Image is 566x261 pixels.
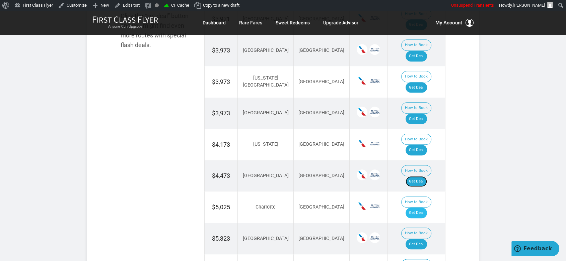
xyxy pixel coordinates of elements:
span: [GEOGRAPHIC_DATA] [242,173,288,178]
span: $4,173 [212,141,230,148]
iframe: Opens a widget where you can find more information [511,241,559,258]
span: British Airways [369,169,380,180]
span: [GEOGRAPHIC_DATA] [298,236,344,241]
span: My Account [435,19,462,27]
span: American Airlines [357,107,367,117]
span: [GEOGRAPHIC_DATA] [242,236,288,241]
span: British Airways [369,232,380,243]
button: How to Book [401,134,431,145]
a: Get Deal [406,239,427,250]
span: $5,025 [212,204,230,211]
span: Charlotte [256,204,276,210]
button: How to Book [401,197,431,208]
a: Get Deal [406,208,427,218]
button: My Account [435,19,474,27]
span: $5,323 [212,235,230,242]
span: American Airlines [357,201,367,212]
span: [US_STATE] [253,141,278,147]
span: [GEOGRAPHIC_DATA] [298,141,344,147]
span: American Airlines [357,44,367,55]
button: How to Book [401,228,431,239]
span: British Airways [369,201,380,212]
span: [GEOGRAPHIC_DATA] [242,110,288,116]
span: Unsuspend Transients [451,3,494,8]
button: How to Book [401,165,431,176]
span: $3,973 [212,110,230,117]
a: Dashboard [203,17,226,29]
a: Get Deal [406,114,427,124]
span: [GEOGRAPHIC_DATA] [298,173,344,178]
span: [GEOGRAPHIC_DATA] [298,110,344,116]
span: [PERSON_NAME] [513,3,545,8]
span: American Airlines [357,76,367,86]
span: [GEOGRAPHIC_DATA] [298,79,344,85]
span: [US_STATE][GEOGRAPHIC_DATA] [242,75,288,88]
span: British Airways [369,76,380,86]
button: How to Book [401,102,431,114]
span: [GEOGRAPHIC_DATA] [298,204,344,210]
a: Get Deal [406,51,427,61]
span: $4,473 [212,172,230,179]
a: Get Deal [406,176,427,187]
a: Sweet Redeems [276,17,310,29]
span: $3,973 [212,78,230,85]
a: Upgrade Advisor [323,17,358,29]
img: First Class Flyer [92,16,158,23]
a: Rare Fares [239,17,262,29]
span: American Airlines [357,169,367,180]
span: $3,973 [212,47,230,54]
a: Get Deal [406,145,427,155]
button: How to Book [401,71,431,82]
a: Get Deal [406,82,427,93]
span: American Airlines [357,232,367,243]
span: American Airlines [357,138,367,149]
small: Anyone Can Upgrade [92,24,158,29]
button: How to Book [401,39,431,51]
a: First Class FlyerAnyone Can Upgrade [92,16,158,29]
span: [GEOGRAPHIC_DATA] [298,47,344,53]
span: [GEOGRAPHIC_DATA] [242,47,288,53]
span: British Airways [369,107,380,117]
span: British Airways [369,138,380,149]
span: British Airways [369,44,380,55]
